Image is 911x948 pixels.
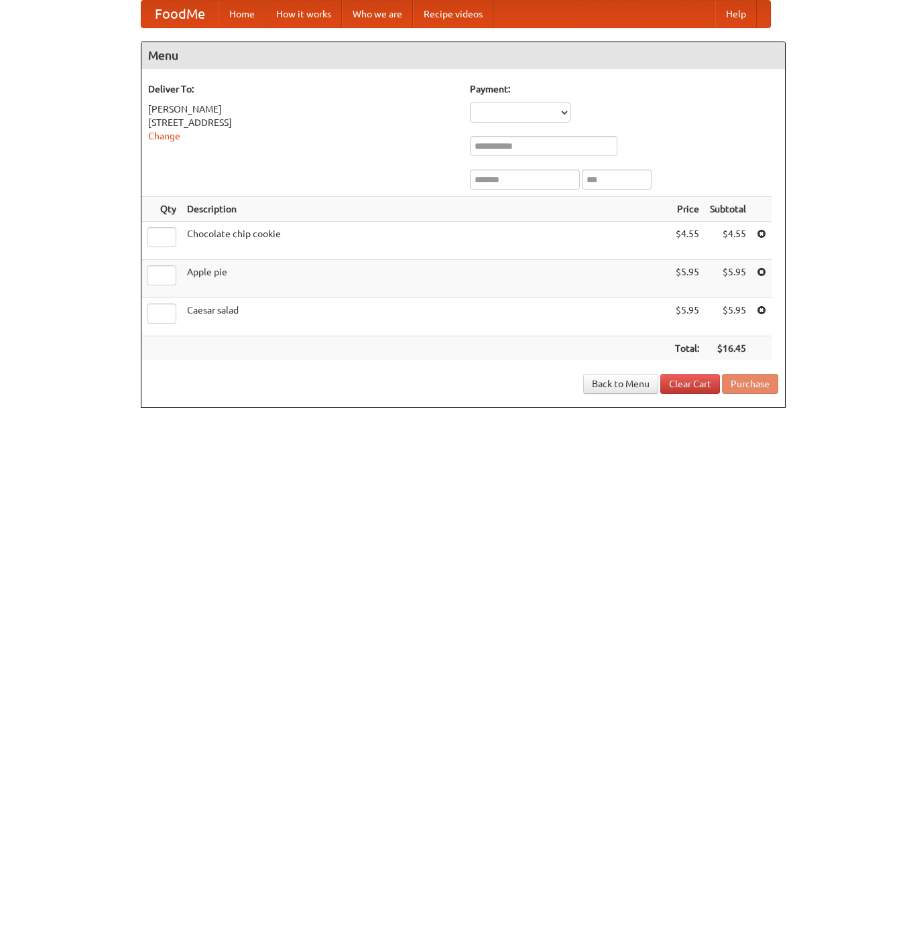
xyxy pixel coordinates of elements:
[182,260,670,298] td: Apple pie
[705,298,751,336] td: $5.95
[660,374,720,394] a: Clear Cart
[705,336,751,361] th: $16.45
[670,336,705,361] th: Total:
[670,260,705,298] td: $5.95
[670,197,705,222] th: Price
[705,222,751,260] td: $4.55
[265,1,342,27] a: How it works
[141,197,182,222] th: Qty
[141,42,785,69] h4: Menu
[470,82,778,96] h5: Payment:
[705,197,751,222] th: Subtotal
[219,1,265,27] a: Home
[705,260,751,298] td: $5.95
[715,1,757,27] a: Help
[413,1,493,27] a: Recipe videos
[141,1,219,27] a: FoodMe
[148,131,180,141] a: Change
[342,1,413,27] a: Who we are
[182,298,670,336] td: Caesar salad
[670,298,705,336] td: $5.95
[148,82,457,96] h5: Deliver To:
[722,374,778,394] button: Purchase
[148,116,457,129] div: [STREET_ADDRESS]
[182,222,670,260] td: Chocolate chip cookie
[670,222,705,260] td: $4.55
[583,374,658,394] a: Back to Menu
[148,103,457,116] div: [PERSON_NAME]
[182,197,670,222] th: Description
